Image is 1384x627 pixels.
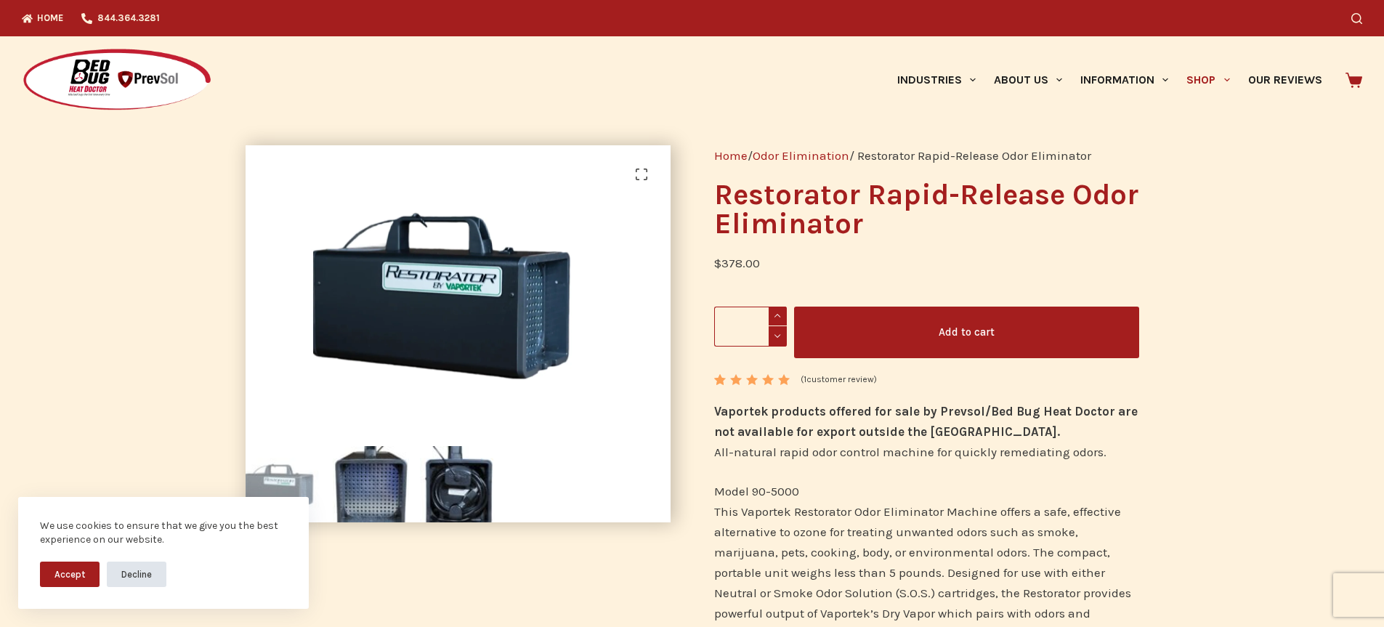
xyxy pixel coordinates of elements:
[714,401,1139,462] p: All-natural rapid odor control machine for quickly remediating odors.
[627,160,656,189] a: View full-screen image gallery
[1178,36,1239,124] a: Shop
[1072,36,1178,124] a: Information
[40,562,100,587] button: Accept
[333,446,409,522] img: Restorator Rapid-Release Odor Eliminator - Image 2
[753,148,849,163] a: Odor Elimination
[420,446,496,522] img: Restorator Rapid-Release Odor Eliminator - Image 3
[888,36,1331,124] nav: Primary
[714,374,792,452] span: Rated out of 5 based on customer rating
[714,374,724,397] span: 1
[714,148,748,163] a: Home
[714,307,787,347] input: Product quantity
[12,6,55,49] button: Open LiveChat chat widget
[714,256,721,270] span: $
[714,180,1139,238] h1: Restorator Rapid-Release Odor Eliminator
[794,307,1139,358] button: Add to cart
[984,36,1071,124] a: About Us
[714,404,1138,439] strong: Vaportek products offered for sale by Prevsol/Bed Bug Heat Doctor are not available for export ou...
[246,446,322,522] img: Restorator Rapid-Release Odor Eliminator
[40,519,287,547] div: We use cookies to ensure that we give you the best experience on our website.
[888,36,984,124] a: Industries
[714,145,1139,166] nav: Breadcrumb
[1239,36,1331,124] a: Our Reviews
[714,256,760,270] bdi: 378.00
[804,374,806,384] span: 1
[714,374,792,385] div: Rated 5.00 out of 5
[1351,13,1362,24] button: Search
[22,48,212,113] img: Prevsol/Bed Bug Heat Doctor
[107,562,166,587] button: Decline
[801,373,877,387] a: (1customer review)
